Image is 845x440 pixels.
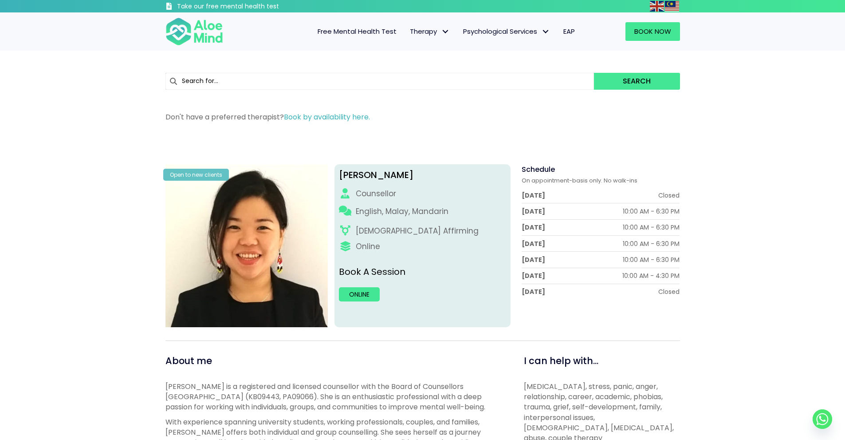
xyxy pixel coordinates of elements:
p: Book A Session [339,266,506,278]
p: Don't have a preferred therapist? [165,112,680,122]
span: Therapy [410,27,450,36]
div: [DATE] [522,223,545,232]
a: Take our free mental health test [165,2,326,12]
img: Karen Counsellor [165,164,328,327]
a: Free Mental Health Test [311,22,403,41]
div: Online [356,241,380,252]
img: Aloe mind Logo [165,17,223,46]
div: Closed [658,191,680,200]
p: English, Malay, Mandarin [356,206,448,217]
span: EAP [563,27,575,36]
div: [DATE] [522,207,545,216]
div: Open to new clients [163,169,229,181]
a: Book by availability here. [284,112,370,122]
div: 10:00 AM - 6:30 PM [623,207,680,216]
div: [DATE] [522,191,545,200]
span: About me [165,354,212,367]
a: Book Now [625,22,680,41]
span: Schedule [522,164,555,174]
div: [DATE] [522,271,545,280]
span: Psychological Services: submenu [539,25,552,38]
a: Online [339,287,380,301]
span: Therapy: submenu [439,25,452,38]
a: Whatsapp [813,409,832,429]
span: I can help with... [524,354,598,367]
div: Counsellor [356,188,396,199]
div: 10:00 AM - 6:30 PM [623,239,680,248]
span: On appointment-basis only. No walk-ins [522,176,637,185]
div: [DATE] [522,255,545,264]
a: TherapyTherapy: submenu [403,22,456,41]
div: [DEMOGRAPHIC_DATA] Affirming [356,226,479,237]
a: English [650,1,665,11]
nav: Menu [235,22,582,41]
span: Psychological Services [463,27,550,36]
div: [PERSON_NAME] [339,169,506,182]
a: EAP [557,22,582,41]
a: Malay [665,1,680,11]
div: 10:00 AM - 4:30 PM [622,271,680,280]
button: Search [594,73,680,90]
div: 10:00 AM - 6:30 PM [623,255,680,264]
span: Free Mental Health Test [318,27,397,36]
div: [DATE] [522,239,545,248]
h3: Take our free mental health test [177,2,326,11]
span: Book Now [634,27,671,36]
img: en [650,1,664,12]
div: Closed [658,287,680,296]
div: [DATE] [522,287,545,296]
p: [PERSON_NAME] is a registered and licensed counsellor with the Board of Counsellors [GEOGRAPHIC_D... [165,381,504,412]
div: 10:00 AM - 6:30 PM [623,223,680,232]
img: ms [665,1,679,12]
input: Search for... [165,73,594,90]
a: Psychological ServicesPsychological Services: submenu [456,22,557,41]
